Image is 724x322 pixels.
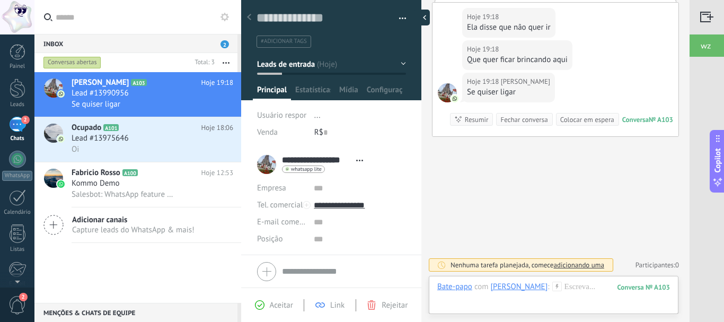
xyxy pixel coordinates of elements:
[467,44,501,55] div: Hoje 19:18
[257,231,306,248] div: Posição
[72,88,129,99] span: Lead #13990956
[191,57,215,68] div: Total: 3
[491,282,548,291] div: Franciane Brauvers
[34,162,241,207] a: avatariconFabricio RossoA100Hoje 12:53Kommo DemoSalesbot: WhatsApp feature menu Desbloqueie mensa...
[257,127,278,137] span: Venda
[72,189,175,199] span: Salesbot: WhatsApp feature menu Desbloqueie mensagens aprimoradas no WhatsApp! Clique em "Saiba m...
[2,101,33,108] div: Leads
[72,133,129,144] span: Lead #13975646
[2,209,33,216] div: Calendário
[314,110,321,120] span: ...
[465,115,489,125] div: Resumir
[21,116,30,124] span: 2
[649,115,673,124] div: № A103
[72,77,129,88] span: [PERSON_NAME]
[57,135,65,143] img: icon
[201,123,233,133] span: Hoje 18:06
[712,148,723,172] span: Copilot
[34,117,241,162] a: avatariconOcupadoA101Hoje 18:06Lead #13975646Oi
[215,53,237,72] button: Mais
[2,135,33,142] div: Chats
[257,107,306,124] div: Usuário responsável
[257,235,282,243] span: Posição
[501,76,550,87] span: Franciane Brauvers
[72,215,195,225] span: Adicionar canais
[257,110,325,120] span: Usuário responsável
[257,217,314,227] span: E-mail comercial
[295,85,331,100] span: Estatísticas
[675,260,679,269] span: 0
[467,87,550,98] div: Se quiser ligar
[2,63,33,70] div: Painel
[72,123,101,133] span: Ocupado
[34,72,241,117] a: avataricon[PERSON_NAME]A103Hoje 19:18Lead #13990956Se quiser ligar
[57,180,65,188] img: icon
[622,115,649,124] div: Conversa
[257,214,306,231] button: E-mail comercial
[43,56,101,69] div: Conversas abertas
[257,85,287,100] span: Principal
[72,168,120,178] span: Fabricio Rosso
[257,197,303,214] button: Tel. comercial
[474,282,489,292] span: com
[314,124,406,141] div: R$
[560,115,614,125] div: Colocar em espera
[382,300,408,310] span: Rejeitar
[467,12,501,22] div: Hoje 19:18
[72,99,120,109] span: Se quiser ligar
[103,124,119,131] span: A101
[72,144,79,154] span: Oi
[19,293,28,301] span: 2
[261,38,307,45] span: #adicionar tags
[553,260,604,269] span: adicionando uma
[451,95,458,102] img: com.amocrm.amocrmwa.svg
[34,303,237,322] div: Menções & Chats de equipe
[330,300,345,310] span: Link
[201,168,233,178] span: Hoje 12:53
[131,79,146,86] span: A103
[72,178,120,189] span: Kommo Demo
[467,76,501,87] div: Hoje 19:18
[2,246,33,253] div: Listas
[220,40,229,48] span: 2
[635,260,679,269] a: Participantes:0
[548,282,549,292] span: :
[500,115,548,125] div: Fechar conversa
[451,260,604,269] div: Nenhuma tarefa planejada, comece
[367,85,402,100] span: Configurações
[467,55,568,65] div: Que quer ficar brincando aqui
[257,200,303,210] span: Tel. comercial
[467,22,551,33] div: Ela disse que não quer ir
[201,77,233,88] span: Hoje 19:18
[34,34,237,53] div: Inbox
[2,171,32,181] div: WhatsApp
[72,225,195,235] span: Capture leads do WhatsApp & mais!
[438,83,457,102] span: Franciane Brauvers
[414,10,430,25] div: ocultar
[617,283,670,292] div: 103
[291,167,322,172] span: whatsapp lite
[270,300,293,310] span: Aceitar
[257,124,306,141] div: Venda
[122,169,138,176] span: A100
[57,90,65,98] img: icon
[339,85,358,100] span: Mídia
[257,180,306,197] div: Empresa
